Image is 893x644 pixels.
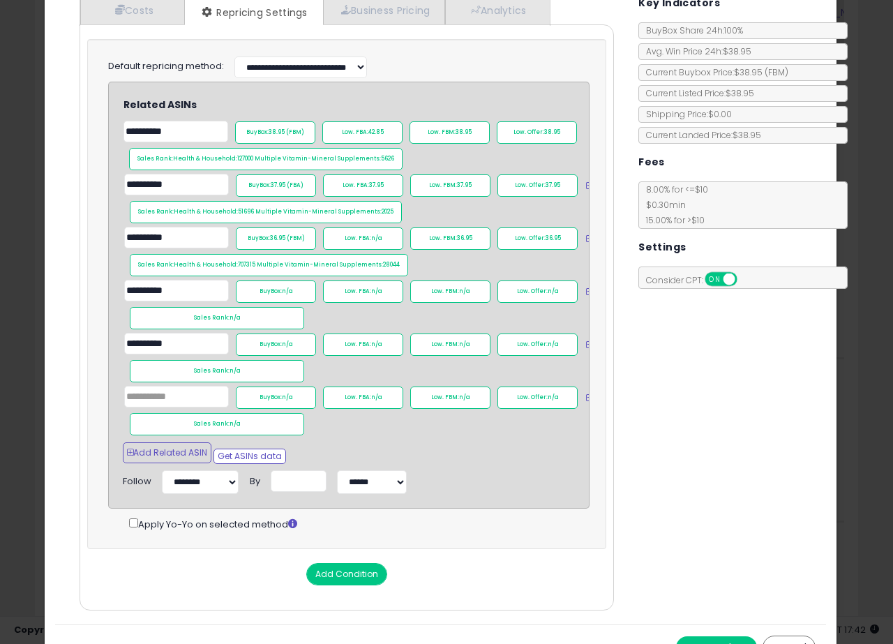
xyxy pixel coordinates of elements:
[639,108,732,120] span: Shipping Price: $0.00
[282,394,293,401] span: n/a
[323,280,403,303] div: Low. FBA:
[546,234,561,242] span: 36.95
[639,129,761,141] span: Current Landed Price: $38.95
[129,516,590,532] div: Apply Yo-Yo on selected method
[548,394,559,401] span: n/a
[236,280,316,303] div: BuyBox:
[129,148,403,170] div: Sales Rank:
[371,394,382,401] span: n/a
[174,261,400,269] span: Health & Household:707315 Multiple Vitamin-Mineral Supplements:28044
[371,287,382,295] span: n/a
[459,394,470,401] span: n/a
[368,128,384,136] span: 42.85
[123,100,599,110] h4: Related ASINs
[497,227,578,250] div: Low. Offer:
[706,274,723,285] span: ON
[235,121,315,144] div: BuyBox:
[544,128,560,136] span: 38.95
[250,470,260,488] div: By
[765,66,788,78] span: ( FBM )
[173,155,394,163] span: Health & Household:127000 Multiple Vitamin-Mineral Supplements:5626
[130,360,304,382] div: Sales Rank:
[130,413,304,435] div: Sales Rank:
[230,367,241,375] span: n/a
[282,340,293,348] span: n/a
[323,227,403,250] div: Low. FBA:
[639,24,743,36] span: BuyBox Share 24h: 100%
[639,66,788,78] span: Current Buybox Price:
[323,387,403,409] div: Low. FBA:
[410,174,490,197] div: Low. FBM:
[371,234,382,242] span: n/a
[410,387,490,409] div: Low. FBM:
[639,184,708,226] span: 8.00 % for <= $10
[213,449,286,464] button: Get ASINs data
[638,153,665,171] h5: Fees
[497,334,578,356] div: Low. Offer:
[130,254,408,276] div: Sales Rank:
[459,340,470,348] span: n/a
[369,181,384,189] span: 37.95
[639,214,705,226] span: 15.00 % for > $10
[638,239,686,256] h5: Settings
[269,128,304,136] span: 38.95 (FBM)
[322,121,403,144] div: Low. FBA:
[282,287,293,295] span: n/a
[410,280,490,303] div: Low. FBM:
[174,208,393,216] span: Health & Household:51696 Multiple Vitamin-Mineral Supplements:2025
[410,334,490,356] div: Low. FBM:
[108,60,224,73] label: Default repricing method:
[457,181,472,189] span: 37.95
[639,199,686,211] span: $0.30 min
[270,234,305,242] span: 36.95 (FBM)
[371,340,382,348] span: n/a
[639,274,756,286] span: Consider CPT:
[236,334,316,356] div: BuyBox:
[410,227,490,250] div: Low. FBM:
[734,66,788,78] span: $38.95
[306,563,387,585] button: Add Condition
[130,307,304,329] div: Sales Rank:
[123,470,151,488] div: Follow
[230,420,241,428] span: n/a
[456,128,472,136] span: 38.95
[410,121,490,144] div: Low. FBM:
[459,287,470,295] span: n/a
[457,234,472,242] span: 36.95
[548,287,559,295] span: n/a
[236,227,316,250] div: BuyBox:
[323,334,403,356] div: Low. FBA:
[497,174,578,197] div: Low. Offer:
[548,340,559,348] span: n/a
[497,121,577,144] div: Low. Offer:
[271,181,303,189] span: 37.95 (FBA)
[497,280,578,303] div: Low. Offer:
[735,274,758,285] span: OFF
[546,181,560,189] span: 37.95
[236,174,316,197] div: BuyBox:
[130,201,402,223] div: Sales Rank:
[639,87,754,99] span: Current Listed Price: $38.95
[497,387,578,409] div: Low. Offer:
[639,45,751,57] span: Avg. Win Price 24h: $38.95
[236,387,316,409] div: BuyBox:
[230,314,241,322] span: n/a
[123,442,211,463] button: Add Related ASIN
[323,174,403,197] div: Low. FBA:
